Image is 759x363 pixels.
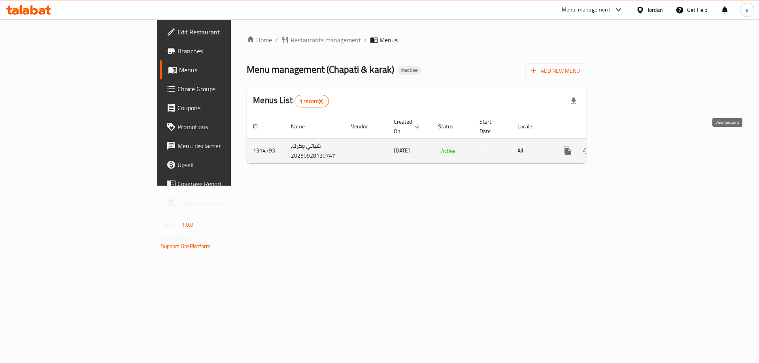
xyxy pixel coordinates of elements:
[552,115,640,139] th: Actions
[394,145,410,156] span: [DATE]
[364,35,367,45] li: /
[247,115,640,164] table: enhanced table
[746,6,748,14] span: s
[480,117,502,136] span: Start Date
[160,41,284,60] a: Branches
[438,122,464,131] span: Status
[177,160,278,169] span: Upsell
[291,122,315,131] span: Name
[160,193,284,212] a: Grocery Checklist
[177,103,278,113] span: Coupons
[517,122,542,131] span: Locale
[177,27,278,37] span: Edit Restaurant
[181,220,194,230] span: 1.0.0
[562,5,610,15] div: Menu-management
[473,138,511,163] td: -
[558,141,577,160] button: more
[161,233,197,243] span: Get support on:
[531,66,580,76] span: Add New Menu
[511,138,552,163] td: All
[351,122,378,131] span: Vendor
[438,146,458,156] div: Active
[564,92,583,111] div: Export file
[438,147,458,156] span: Active
[160,136,284,155] a: Menu disclaimer
[397,66,421,75] div: Inactive
[253,122,268,131] span: ID
[291,35,361,45] span: Restaurants management
[177,122,278,132] span: Promotions
[177,84,278,94] span: Choice Groups
[160,98,284,117] a: Coupons
[648,6,663,14] div: Jordan
[525,64,586,78] button: Add New Menu
[394,117,422,136] span: Created On
[295,95,329,107] div: Total records count
[160,23,284,41] a: Edit Restaurant
[281,35,361,45] a: Restaurants management
[177,46,278,56] span: Branches
[247,35,586,45] nav: breadcrumb
[247,60,394,78] span: Menu management ( Chapati & karak )
[295,98,329,105] span: 1 record(s)
[285,138,345,163] td: شباتي وكرك, 20250928130747
[179,65,278,75] span: Menus
[161,220,180,230] span: Version:
[161,241,211,251] a: Support.OpsPlatform
[160,174,284,193] a: Coverage Report
[397,67,421,73] span: Inactive
[160,79,284,98] a: Choice Groups
[160,117,284,136] a: Promotions
[177,179,278,188] span: Coverage Report
[177,198,278,207] span: Grocery Checklist
[160,60,284,79] a: Menus
[253,94,329,107] h2: Menus List
[177,141,278,150] span: Menu disclaimer
[160,155,284,174] a: Upsell
[379,35,398,45] span: Menus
